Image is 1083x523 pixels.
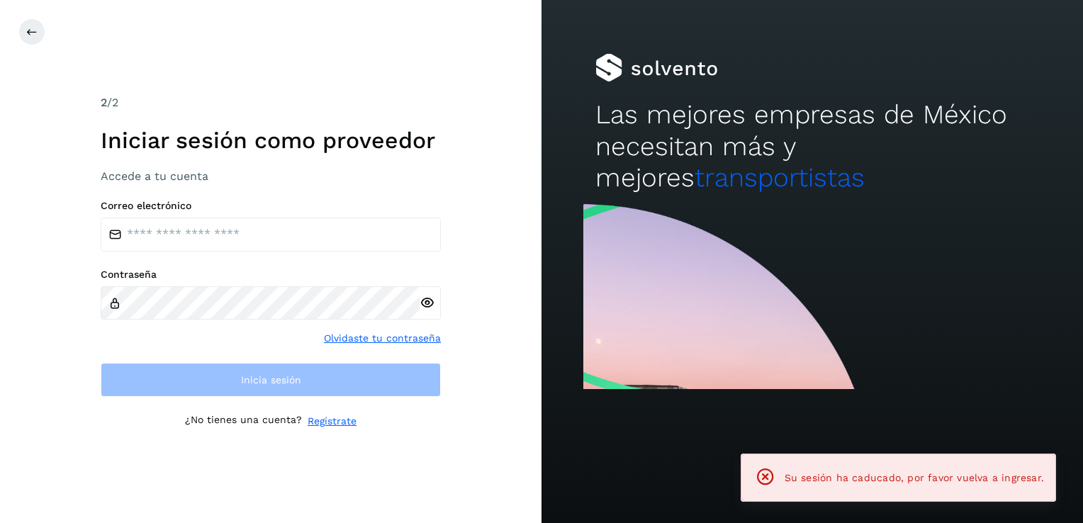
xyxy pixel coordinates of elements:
[101,169,441,183] h3: Accede a tu cuenta
[785,472,1044,483] span: Su sesión ha caducado, por favor vuelva a ingresar.
[101,96,107,109] span: 2
[101,127,441,154] h1: Iniciar sesión como proveedor
[185,414,302,429] p: ¿No tienes una cuenta?
[101,200,441,212] label: Correo electrónico
[308,414,357,429] a: Regístrate
[101,94,441,111] div: /2
[241,375,301,385] span: Inicia sesión
[101,269,441,281] label: Contraseña
[324,331,441,346] a: Olvidaste tu contraseña
[101,363,441,397] button: Inicia sesión
[695,162,865,193] span: transportistas
[595,99,1028,193] h2: Las mejores empresas de México necesitan más y mejores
